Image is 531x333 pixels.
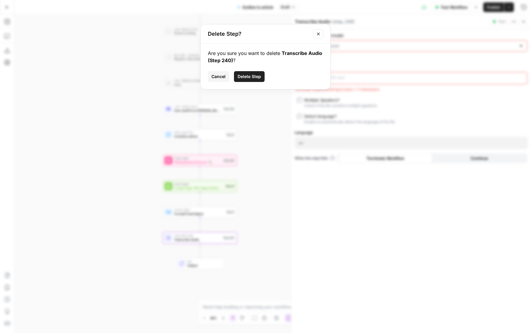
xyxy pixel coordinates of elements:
[234,71,265,82] button: Delete Step
[238,74,261,80] span: Delete Step
[314,29,323,39] button: Close modal
[208,50,323,64] div: Are you sure you want to delete ?
[208,30,310,38] h2: Delete Step?
[208,71,229,82] button: Cancel
[211,74,226,80] span: Cancel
